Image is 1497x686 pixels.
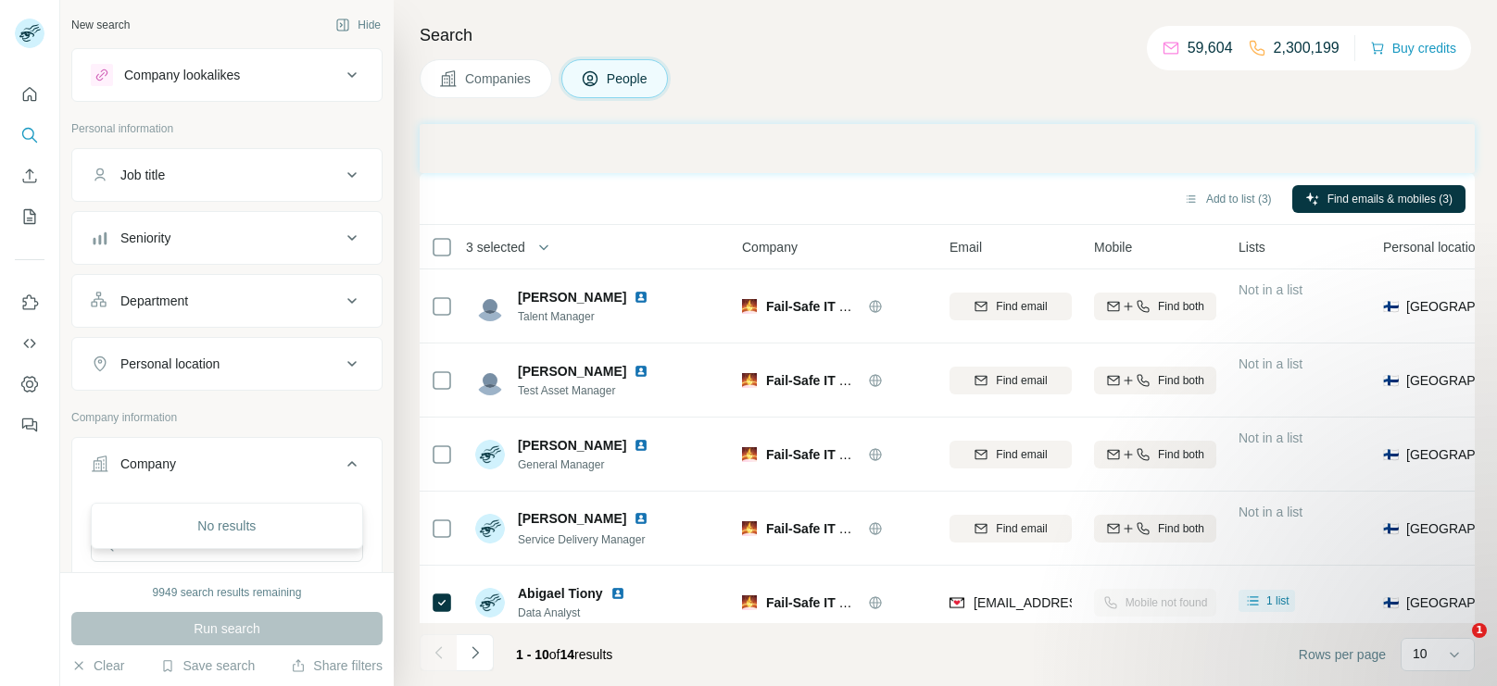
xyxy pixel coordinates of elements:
img: provider findymail logo [950,593,964,612]
img: Avatar [475,292,505,321]
span: Talent Manager [518,308,656,325]
button: Seniority [72,216,382,260]
h4: Search [420,22,1475,48]
span: Lists [1239,238,1265,256]
button: Add to list (3) [1171,185,1285,213]
span: Company [742,238,798,256]
button: Department [72,279,382,323]
button: Buy credits [1370,35,1456,61]
img: Logo of Fail-Safe IT Solutions Oy [742,595,757,610]
p: Company information [71,409,383,426]
span: of [549,647,560,662]
span: Fail-Safe IT Solutions Oy [766,447,919,462]
button: Enrich CSV [15,159,44,193]
span: Find email [996,520,1047,537]
div: 9949 search results remaining [153,584,302,601]
button: Company lookalikes [72,53,382,97]
span: Not in a list [1239,356,1302,371]
span: People [607,69,649,88]
img: LinkedIn logo [634,290,648,305]
button: Find email [950,441,1072,468]
button: Use Surfe API [15,327,44,360]
span: Companies [465,69,533,88]
span: Find email [996,372,1047,389]
button: Find email [950,367,1072,394]
span: Find both [1158,372,1204,389]
span: Fail-Safe IT Solutions Oy [766,521,919,536]
span: Find emails & mobiles (3) [1327,191,1453,207]
div: No results [95,507,359,544]
span: Test Asset Manager [518,382,656,399]
span: results [516,647,612,662]
img: Logo of Fail-Safe IT Solutions Oy [742,373,757,388]
button: Find email [950,515,1072,543]
div: Personal location [120,355,220,373]
span: [PERSON_NAME] [518,509,626,528]
button: Find both [1094,367,1216,394]
span: [EMAIL_ADDRESS][DOMAIN_NAME] [974,595,1193,610]
img: Logo of Fail-Safe IT Solutions Oy [742,521,757,536]
img: Logo of Fail-Safe IT Solutions Oy [742,299,757,314]
span: [PERSON_NAME] [518,362,626,380]
span: Not in a list [1239,282,1302,297]
button: Find email [950,293,1072,320]
button: Save search [160,656,255,675]
p: Personal information [71,120,383,137]
span: 🇫🇮 [1383,371,1399,390]
span: [PERSON_NAME] [518,436,626,455]
div: Department [120,292,188,310]
div: Company [120,455,176,473]
img: LinkedIn logo [634,364,648,379]
button: Find emails & mobiles (3) [1292,185,1466,213]
iframe: Intercom live chat [1434,623,1478,667]
button: My lists [15,200,44,233]
p: 2,300,199 [1274,37,1340,59]
button: Dashboard [15,368,44,401]
div: Job title [120,166,165,184]
iframe: Banner [420,124,1475,173]
img: Logo of Fail-Safe IT Solutions Oy [742,447,757,462]
span: Personal location [1383,238,1482,256]
span: 1 - 10 [516,647,549,662]
img: LinkedIn logo [610,586,625,601]
span: Fail-Safe IT Solutions Oy [766,373,919,388]
button: Share filters [291,656,383,675]
button: Find both [1094,441,1216,468]
div: Seniority [120,229,170,247]
div: New search [71,17,130,33]
button: Personal location [72,342,382,386]
img: Avatar [475,588,505,617]
img: Avatar [475,440,505,469]
span: Find email [996,446,1047,463]
img: Avatar [475,514,505,543]
button: Search [15,118,44,152]
button: Navigate to next page [457,634,494,671]
span: 1 [1472,623,1487,638]
p: 59,604 [1188,37,1233,59]
span: Mobile [1094,238,1132,256]
span: General Manager [518,456,656,473]
span: Find email [996,298,1047,315]
button: Find both [1094,293,1216,320]
span: Fail-Safe IT Solutions Oy [766,595,919,610]
button: Find both [1094,515,1216,543]
span: 🇫🇮 [1383,297,1399,316]
button: Use Surfe on LinkedIn [15,286,44,319]
img: LinkedIn logo [634,511,648,526]
img: Avatar [475,366,505,395]
button: Clear [71,656,124,675]
button: Hide [322,11,394,39]
img: LinkedIn logo [634,438,648,453]
span: Abigael Tiony [518,584,603,603]
span: Data Analyst [518,605,633,621]
span: 14 [560,647,575,662]
button: Job title [72,153,382,197]
div: Select a company name or website [91,493,363,518]
span: Email [950,238,982,256]
div: Company lookalikes [124,66,240,84]
button: Feedback [15,408,44,442]
span: 3 selected [466,238,525,256]
button: Company [72,442,382,493]
span: Find both [1158,298,1204,315]
span: Service Delivery Manager [518,533,645,546]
